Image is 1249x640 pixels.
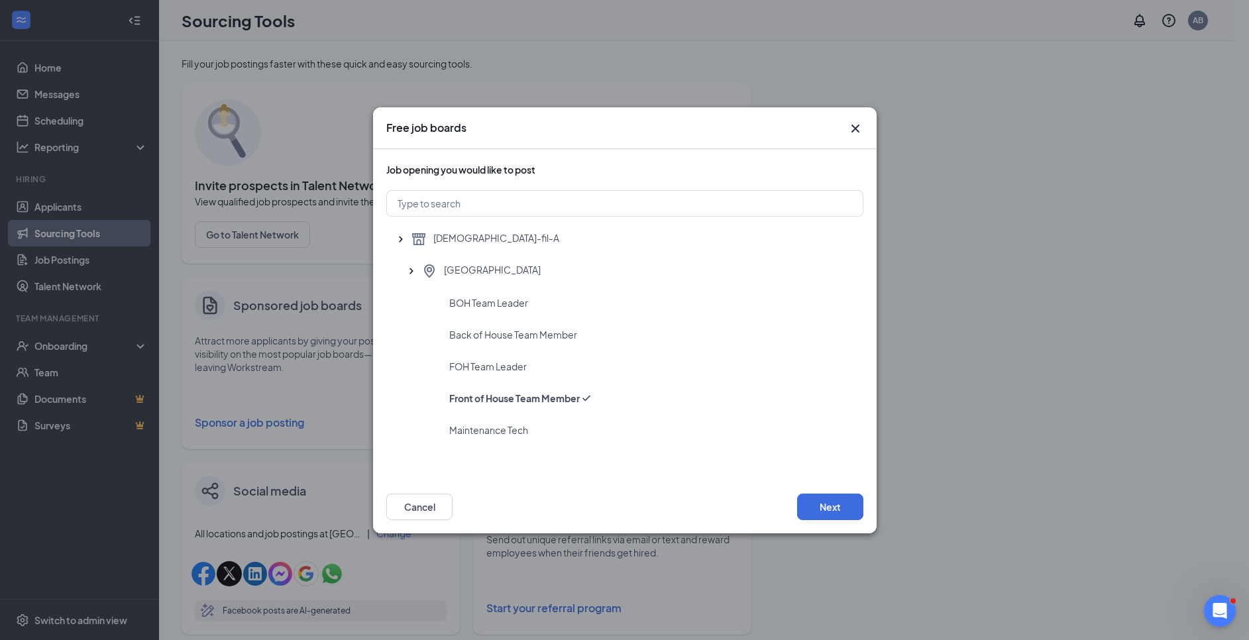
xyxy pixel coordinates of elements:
h3: Free job boards [386,121,466,135]
span: [DEMOGRAPHIC_DATA]-fil-A [433,231,559,247]
input: Type to search [386,190,863,217]
svg: LocationPin [421,263,437,279]
span: FOH Team Leader [449,360,527,373]
svg: Shop [411,231,427,247]
button: Next [797,494,863,520]
span: Front of House Team Member [449,392,580,405]
svg: SmallChevronUp [405,264,418,278]
svg: Checkmark [580,392,593,405]
span: Back of House Team Member [449,328,577,341]
span: [GEOGRAPHIC_DATA] [444,263,541,279]
span: BOH Team Leader [449,296,528,309]
iframe: Intercom live chat [1204,595,1236,627]
button: Cancel [386,494,453,520]
svg: SmallChevronUp [394,233,407,246]
span: Maintenance Tech [449,423,528,437]
svg: Cross [847,121,863,136]
button: Close [847,121,863,136]
span: Job opening you would like to post [386,164,535,176]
